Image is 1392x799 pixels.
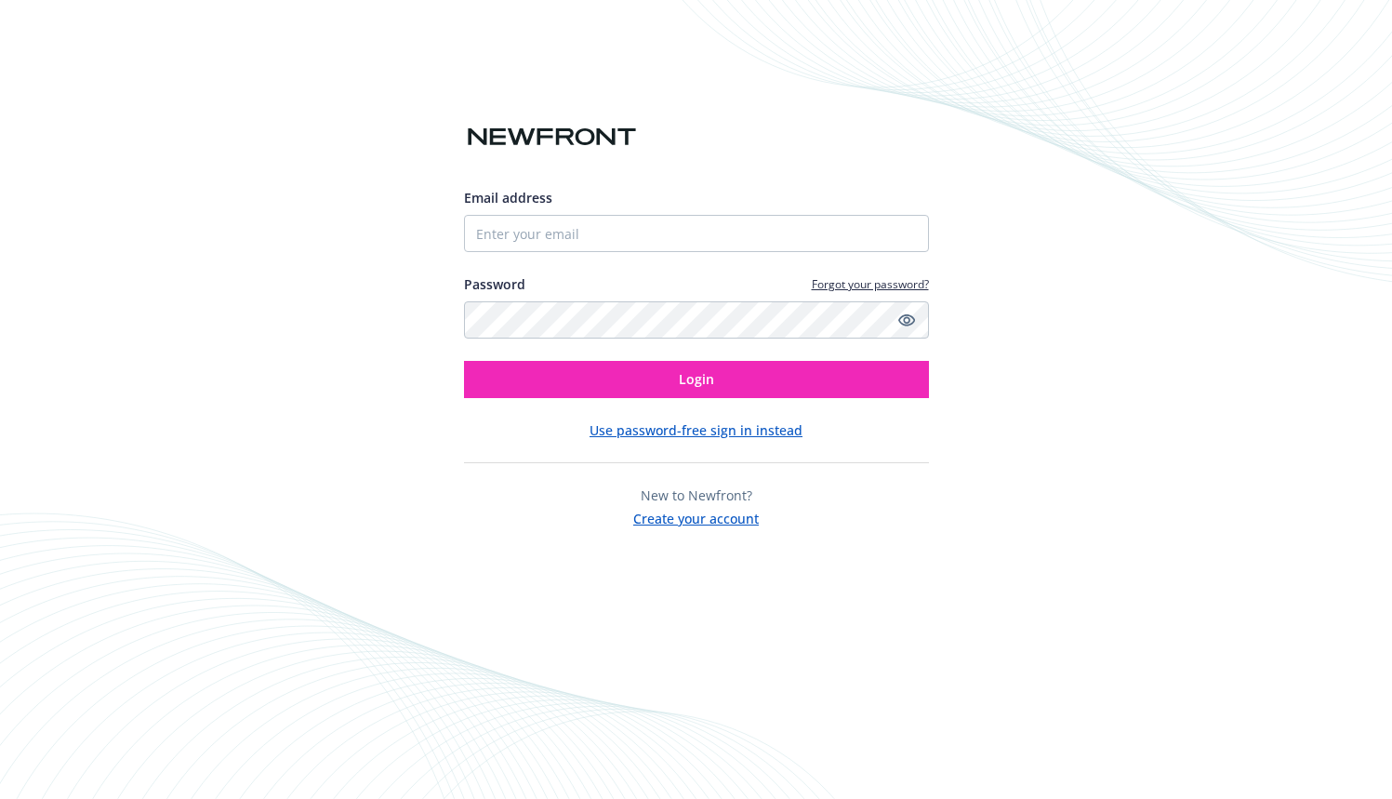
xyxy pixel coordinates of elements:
input: Enter your email [464,215,929,252]
img: Newfront logo [464,121,640,153]
label: Password [464,274,525,294]
button: Create your account [633,505,759,528]
button: Login [464,361,929,398]
input: Enter your password [464,301,929,339]
span: Login [679,370,714,388]
a: Show password [895,309,918,331]
a: Forgot your password? [812,276,929,292]
button: Use password-free sign in instead [590,420,802,440]
span: Email address [464,189,552,206]
span: New to Newfront? [641,486,752,504]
